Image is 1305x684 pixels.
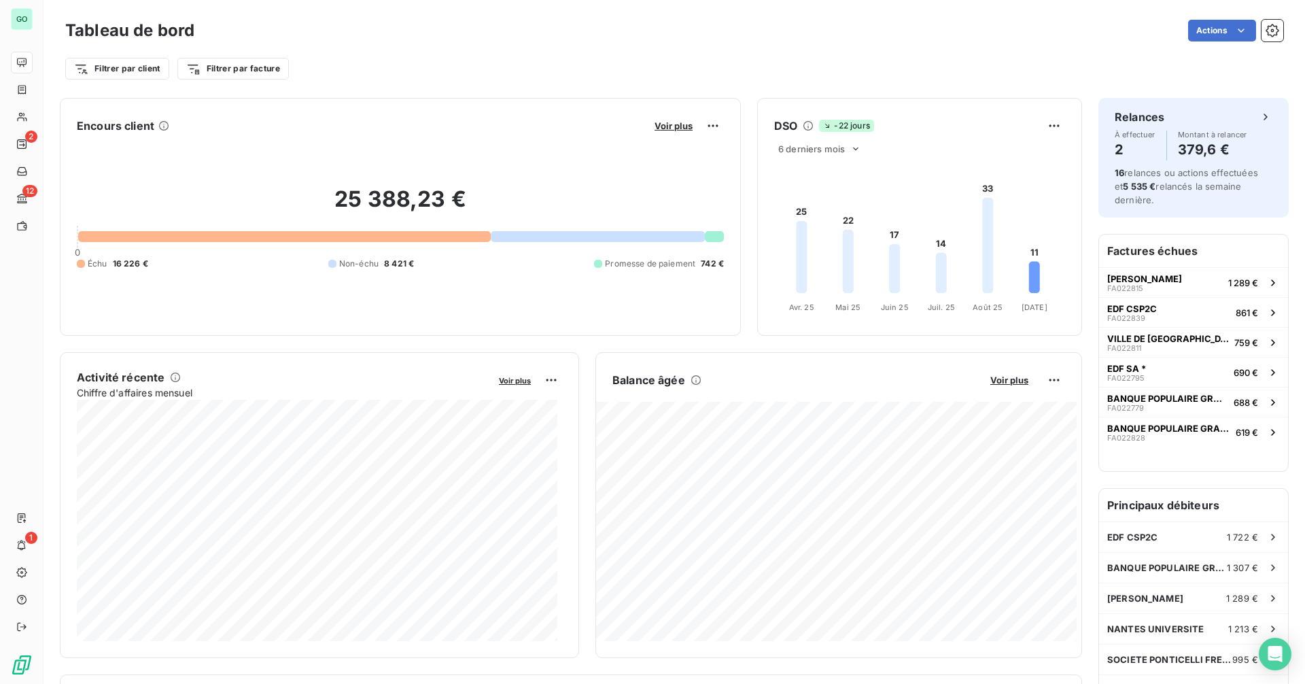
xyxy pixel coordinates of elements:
span: FA022815 [1107,284,1143,292]
span: 759 € [1234,337,1258,348]
h6: Factures échues [1099,235,1288,267]
span: 12 [22,185,37,197]
span: NANTES UNIVERSITE [1107,623,1204,634]
span: 5 535 € [1123,181,1155,192]
button: Voir plus [650,120,697,132]
span: FA022795 [1107,374,1145,382]
span: 861 € [1236,307,1258,318]
h4: 2 [1115,139,1155,160]
span: 690 € [1234,367,1258,378]
span: 1 307 € [1227,562,1258,573]
span: EDF SA * [1107,363,1146,374]
h6: Relances [1115,109,1164,125]
h3: Tableau de bord [65,18,194,43]
span: Voir plus [990,375,1028,386]
span: 1 213 € [1228,623,1258,634]
span: BANQUE POPULAIRE GRAND OUEST [1107,393,1228,404]
span: EDF CSP2C [1107,532,1158,543]
tspan: Juin 25 [881,303,909,312]
tspan: Mai 25 [835,303,860,312]
span: [PERSON_NAME] [1107,593,1183,604]
button: EDF SA *FA022795690 € [1099,357,1288,387]
tspan: [DATE] [1022,303,1047,312]
tspan: Avr. 25 [789,303,814,312]
h4: 379,6 € [1178,139,1247,160]
span: BANQUE POPULAIRE GRAND OUEST [1107,423,1230,434]
span: 8 421 € [384,258,414,270]
div: GO [11,8,33,30]
button: [PERSON_NAME]FA0228151 289 € [1099,267,1288,297]
span: 619 € [1236,427,1258,438]
span: 1 722 € [1227,532,1258,543]
span: 688 € [1234,397,1258,408]
span: 16 [1115,167,1124,178]
span: 1 289 € [1226,593,1258,604]
span: 2 [25,131,37,143]
span: 16 226 € [113,258,148,270]
span: Voir plus [499,376,531,386]
img: Logo LeanPay [11,654,33,676]
button: Voir plus [495,374,535,386]
span: À effectuer [1115,131,1155,139]
span: relances ou actions effectuées et relancés la semaine dernière. [1115,167,1258,205]
span: FA022839 [1107,314,1145,322]
span: FA022779 [1107,404,1144,412]
span: Voir plus [655,120,693,131]
h6: Balance âgée [612,372,685,388]
span: SOCIETE PONTICELLI FRERES [1107,654,1232,665]
span: Promesse de paiement [605,258,695,270]
button: EDF CSP2CFA022839861 € [1099,297,1288,327]
span: BANQUE POPULAIRE GRAND OUEST [1107,562,1227,573]
span: VILLE DE [GEOGRAPHIC_DATA] [1107,333,1229,344]
span: -22 jours [819,120,873,132]
h6: Activité récente [77,369,164,386]
span: FA022828 [1107,434,1145,442]
span: 1 289 € [1228,277,1258,288]
span: 742 € [701,258,724,270]
span: 1 [25,532,37,544]
button: Filtrer par facture [177,58,289,80]
button: Voir plus [986,374,1032,386]
span: EDF CSP2C [1107,303,1157,314]
span: [PERSON_NAME] [1107,273,1182,284]
button: Filtrer par client [65,58,169,80]
tspan: Juil. 25 [928,303,955,312]
button: BANQUE POPULAIRE GRAND OUESTFA022828619 € [1099,417,1288,447]
span: Non-échu [339,258,379,270]
h6: Principaux débiteurs [1099,489,1288,521]
span: 995 € [1232,654,1258,665]
span: 0 [75,247,80,258]
div: Open Intercom Messenger [1259,638,1291,670]
button: Actions [1188,20,1256,41]
button: BANQUE POPULAIRE GRAND OUESTFA022779688 € [1099,387,1288,417]
span: Montant à relancer [1178,131,1247,139]
tspan: Août 25 [973,303,1003,312]
button: VILLE DE [GEOGRAPHIC_DATA]FA022811759 € [1099,327,1288,357]
span: 6 derniers mois [778,143,845,154]
span: FA022811 [1107,344,1141,352]
h6: DSO [774,118,797,134]
span: Échu [88,258,107,270]
h6: Encours client [77,118,154,134]
span: Chiffre d'affaires mensuel [77,386,489,400]
h2: 25 388,23 € [77,186,724,226]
